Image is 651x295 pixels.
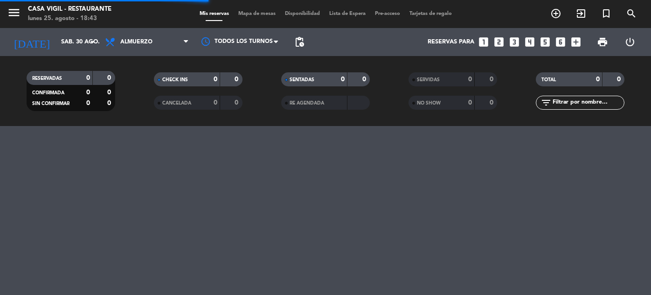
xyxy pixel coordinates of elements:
i: looks_one [478,36,490,48]
i: looks_two [493,36,505,48]
span: CANCELADA [162,101,191,105]
input: Filtrar por nombre... [552,98,624,108]
span: Reservas para [428,39,474,46]
strong: 0 [107,75,113,81]
span: Pre-acceso [370,11,405,16]
strong: 0 [235,76,240,83]
i: filter_list [540,97,552,108]
strong: 0 [468,99,472,106]
span: SENTADAS [290,77,314,82]
strong: 0 [490,76,495,83]
strong: 0 [468,76,472,83]
i: [DATE] [7,32,56,52]
span: SERVIDAS [417,77,440,82]
span: CONFIRMADA [32,91,64,95]
i: search [626,8,637,19]
span: TOTAL [541,77,556,82]
button: menu [7,6,21,23]
strong: 0 [86,75,90,81]
i: turned_in_not [601,8,612,19]
strong: 0 [596,76,600,83]
span: print [597,36,608,48]
span: SIN CONFIRMAR [32,101,69,106]
strong: 0 [235,99,240,106]
span: Mapa de mesas [234,11,280,16]
i: looks_3 [508,36,520,48]
div: Casa Vigil - Restaurante [28,5,111,14]
span: RE AGENDADA [290,101,324,105]
strong: 0 [341,76,345,83]
strong: 0 [86,100,90,106]
strong: 0 [490,99,495,106]
span: Lista de Espera [325,11,370,16]
i: looks_6 [554,36,567,48]
span: Tarjetas de regalo [405,11,457,16]
i: exit_to_app [575,8,587,19]
strong: 0 [617,76,623,83]
div: lunes 25. agosto - 18:43 [28,14,111,23]
strong: 0 [214,99,217,106]
i: power_settings_new [624,36,636,48]
span: Mis reservas [195,11,234,16]
i: arrow_drop_down [87,36,98,48]
span: RESERVADAS [32,76,62,81]
strong: 0 [86,89,90,96]
span: pending_actions [294,36,305,48]
i: menu [7,6,21,20]
span: Disponibilidad [280,11,325,16]
span: NO SHOW [417,101,441,105]
strong: 0 [107,89,113,96]
i: looks_4 [524,36,536,48]
strong: 0 [362,76,368,83]
span: Almuerzo [120,39,152,45]
i: looks_5 [539,36,551,48]
strong: 0 [107,100,113,106]
strong: 0 [214,76,217,83]
i: add_box [570,36,582,48]
span: CHECK INS [162,77,188,82]
div: LOG OUT [616,28,644,56]
i: add_circle_outline [550,8,561,19]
